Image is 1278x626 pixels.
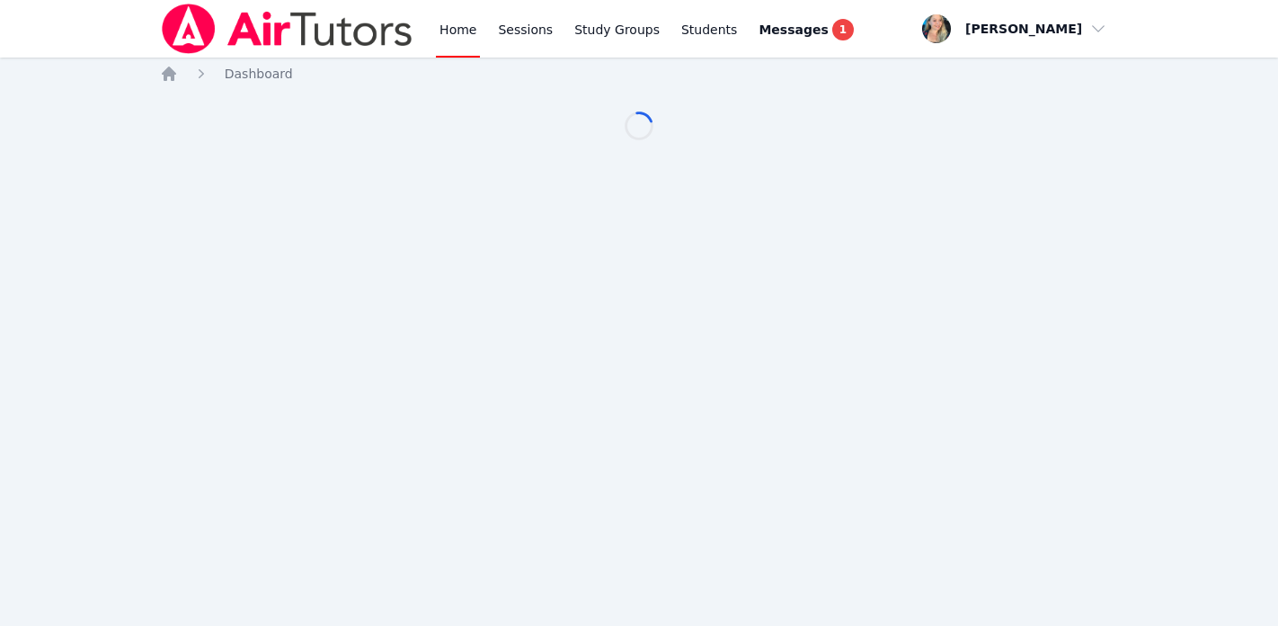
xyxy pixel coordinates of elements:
[759,21,828,39] span: Messages
[160,65,1119,83] nav: Breadcrumb
[832,19,854,40] span: 1
[160,4,414,54] img: Air Tutors
[225,67,293,81] span: Dashboard
[225,65,293,83] a: Dashboard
